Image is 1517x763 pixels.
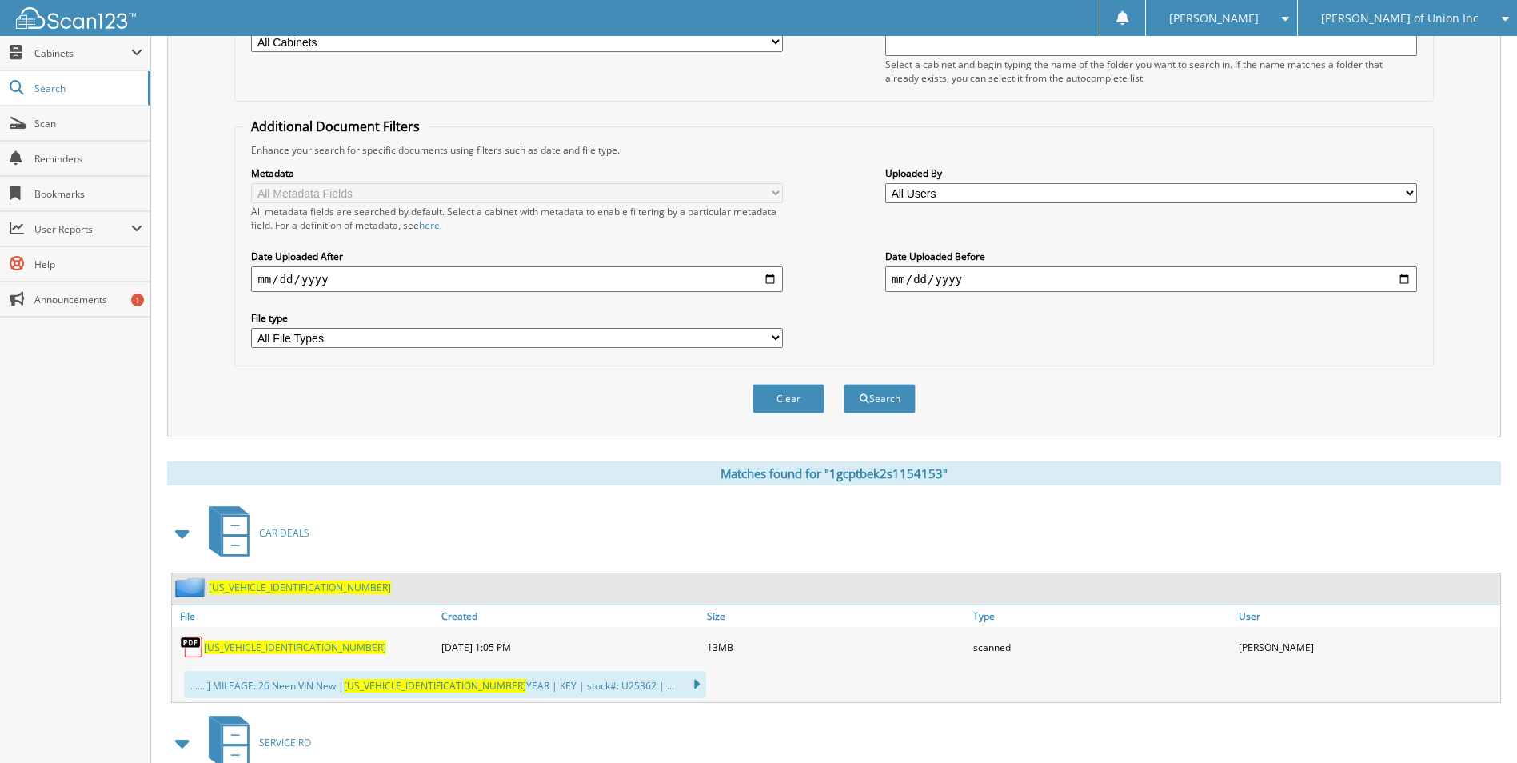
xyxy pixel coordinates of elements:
[34,258,142,271] span: Help
[243,118,428,135] legend: Additional Document Filters
[1169,14,1259,23] span: [PERSON_NAME]
[259,736,311,749] span: SERVICE RO
[885,250,1417,263] label: Date Uploaded Before
[1321,14,1479,23] span: [PERSON_NAME] of Union Inc
[251,311,783,325] label: File type
[1437,686,1517,763] iframe: Chat Widget
[243,143,1424,157] div: Enhance your search for specific documents using filters such as date and file type.
[34,222,131,236] span: User Reports
[172,605,437,627] a: File
[204,641,386,654] a: [US_VEHICLE_IDENTIFICATION_NUMBER]
[34,187,142,201] span: Bookmarks
[34,82,140,95] span: Search
[419,218,440,232] a: here
[167,461,1501,485] div: Matches found for "1gcptbek2s1154153"
[259,526,309,540] span: CAR DEALS
[344,679,526,693] span: [US_VEHICLE_IDENTIFICATION_NUMBER]
[184,671,706,698] div: ...... ] MILEAGE: 26 Neen VIN New | YEAR | KEY | stock#: U25362 | ...
[16,7,136,29] img: scan123-logo-white.svg
[251,266,783,292] input: start
[969,605,1235,627] a: Type
[251,205,783,232] div: All metadata fields are searched by default. Select a cabinet with metadata to enable filtering b...
[885,266,1417,292] input: end
[209,581,391,594] a: [US_VEHICLE_IDENTIFICATION_NUMBER]
[175,577,209,597] img: folder2.png
[34,152,142,166] span: Reminders
[199,501,309,565] a: CAR DEALS
[844,384,916,413] button: Search
[885,58,1417,85] div: Select a cabinet and begin typing the name of the folder you want to search in. If the name match...
[251,166,783,180] label: Metadata
[34,293,142,306] span: Announcements
[1235,605,1500,627] a: User
[969,631,1235,663] div: scanned
[437,631,703,663] div: [DATE] 1:05 PM
[885,166,1417,180] label: Uploaded By
[251,250,783,263] label: Date Uploaded After
[1235,631,1500,663] div: [PERSON_NAME]
[437,605,703,627] a: Created
[131,294,144,306] div: 1
[753,384,824,413] button: Clear
[180,635,204,659] img: PDF.png
[703,631,968,663] div: 13MB
[34,46,131,60] span: Cabinets
[34,117,142,130] span: Scan
[703,605,968,627] a: Size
